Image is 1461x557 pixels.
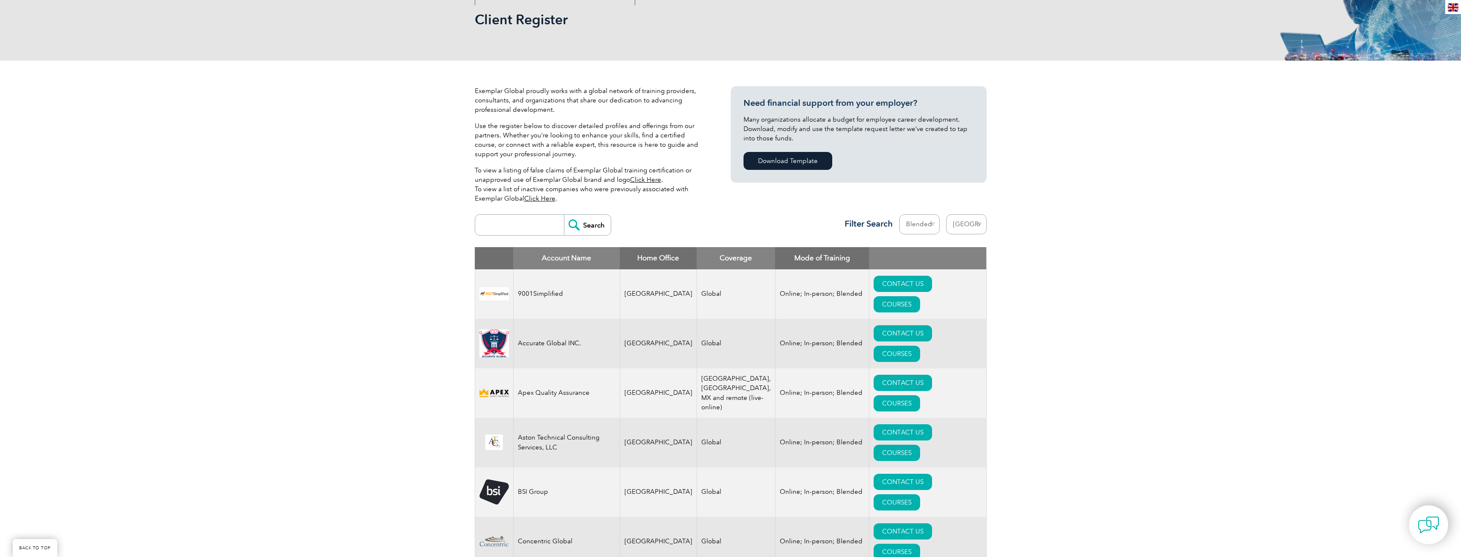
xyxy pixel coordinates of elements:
td: Global [697,418,775,467]
th: Coverage: activate to sort column ascending [697,247,775,269]
img: en [1448,3,1458,12]
td: Online; In-person; Blended [775,467,869,517]
td: BSI Group [513,467,620,517]
td: [GEOGRAPHIC_DATA] [620,368,697,418]
td: Online; In-person; Blended [775,418,869,467]
td: Online; In-person; Blended [775,319,869,368]
td: Aston Technical Consulting Services, LLC [513,418,620,467]
p: Many organizations allocate a budget for employee career development. Download, modify and use th... [744,115,974,143]
a: BACK TO TOP [13,539,57,557]
td: Global [697,467,775,517]
p: Exemplar Global proudly works with a global network of training providers, consultants, and organ... [475,86,705,114]
img: contact-chat.png [1418,514,1439,536]
th: Mode of Training: activate to sort column ascending [775,247,869,269]
img: ce24547b-a6e0-e911-a812-000d3a795b83-logo.png [479,435,509,451]
a: CONTACT US [874,375,932,391]
img: 5f72c78c-dabc-ea11-a814-000d3a79823d-logo.png [479,479,509,505]
a: COURSES [874,395,920,411]
h2: Client Register [475,13,833,26]
th: Home Office: activate to sort column ascending [620,247,697,269]
td: Accurate Global INC. [513,319,620,368]
a: Click Here [630,176,661,184]
input: Search [564,215,611,235]
td: Apex Quality Assurance [513,368,620,418]
p: To view a listing of false claims of Exemplar Global training certification or unapproved use of ... [475,166,705,203]
td: [GEOGRAPHIC_DATA], [GEOGRAPHIC_DATA], MX and remote (live-online) [697,368,775,418]
a: Click Here [524,195,555,202]
h3: Filter Search [839,219,893,229]
img: cdfe6d45-392f-f011-8c4d-000d3ad1ee32-logo.png [479,388,509,398]
td: Global [697,269,775,319]
a: CONTACT US [874,424,932,440]
td: Online; In-person; Blended [775,368,869,418]
th: : activate to sort column ascending [869,247,986,269]
td: [GEOGRAPHIC_DATA] [620,467,697,517]
a: CONTACT US [874,474,932,490]
a: CONTACT US [874,276,932,292]
td: [GEOGRAPHIC_DATA] [620,319,697,368]
td: Global [697,319,775,368]
a: CONTACT US [874,523,932,540]
a: COURSES [874,296,920,312]
p: Use the register below to discover detailed profiles and offerings from our partners. Whether you... [475,121,705,159]
img: 0538ab2e-7ebf-ec11-983f-002248d3b10e-logo.png [479,534,509,550]
a: Download Template [744,152,832,170]
a: COURSES [874,494,920,510]
a: CONTACT US [874,325,932,341]
td: 9001Simplified [513,269,620,319]
td: [GEOGRAPHIC_DATA] [620,418,697,467]
img: a034a1f6-3919-f011-998a-0022489685a1-logo.png [479,330,509,358]
img: 37c9c059-616f-eb11-a812-002248153038-logo.png [479,287,509,300]
h3: Need financial support from your employer? [744,98,974,108]
td: [GEOGRAPHIC_DATA] [620,269,697,319]
th: Account Name: activate to sort column descending [513,247,620,269]
td: Online; In-person; Blended [775,269,869,319]
a: COURSES [874,346,920,362]
a: COURSES [874,445,920,461]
